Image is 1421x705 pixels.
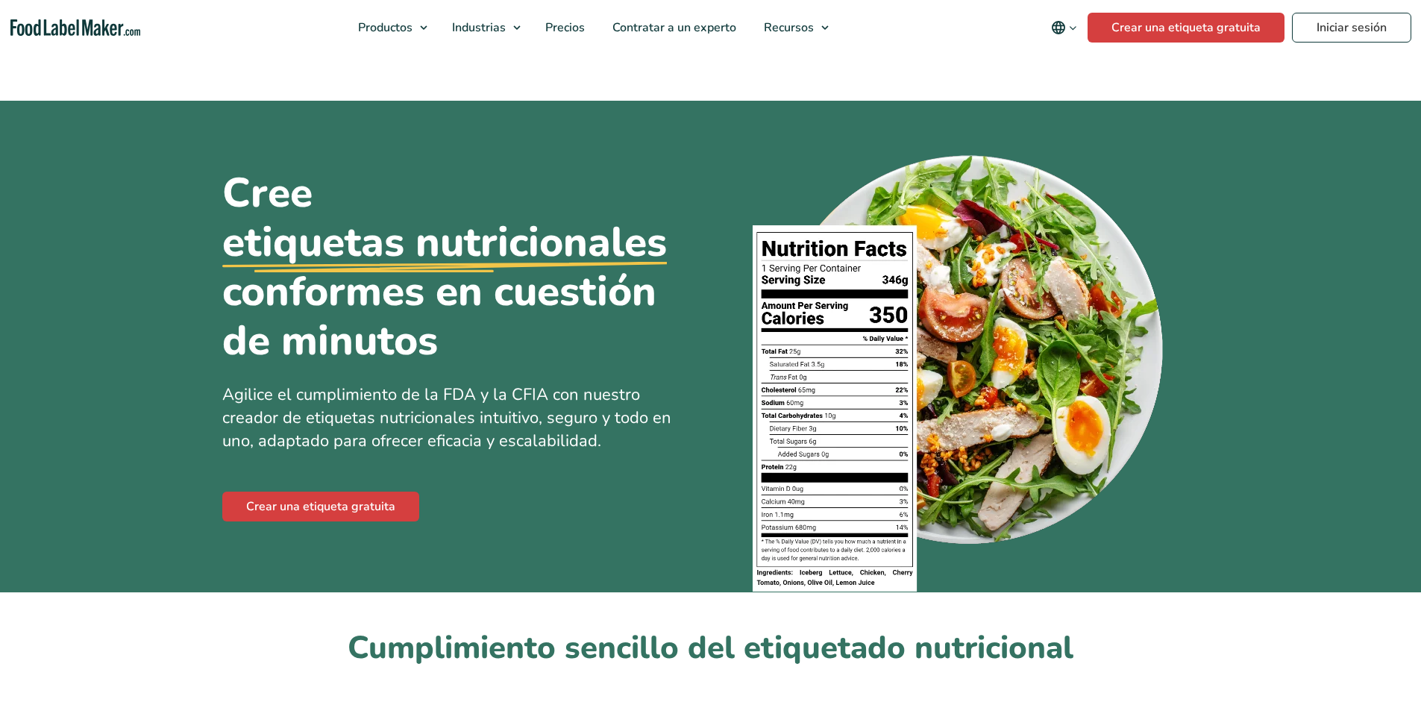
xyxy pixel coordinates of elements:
[354,19,414,36] span: Productos
[10,19,140,37] a: Food Label Maker homepage
[222,218,667,267] u: etiquetas nutricionales
[222,169,700,366] h1: Cree conformes en cuestión de minutos
[222,628,1199,669] h2: Cumplimiento sencillo del etiquetado nutricional
[608,19,738,36] span: Contratar a un experto
[1088,13,1284,43] a: Crear una etiqueta gratuita
[1292,13,1411,43] a: Iniciar sesión
[222,383,671,452] span: Agilice el cumplimiento de la FDA y la CFIA con nuestro creador de etiquetas nutricionales intuit...
[222,492,419,521] a: Crear una etiqueta gratuita
[1041,13,1088,43] button: Change language
[759,19,815,36] span: Recursos
[541,19,586,36] span: Precios
[448,19,507,36] span: Industrias
[753,145,1168,592] img: Un plato de comida con una etiqueta de información nutricional encima.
